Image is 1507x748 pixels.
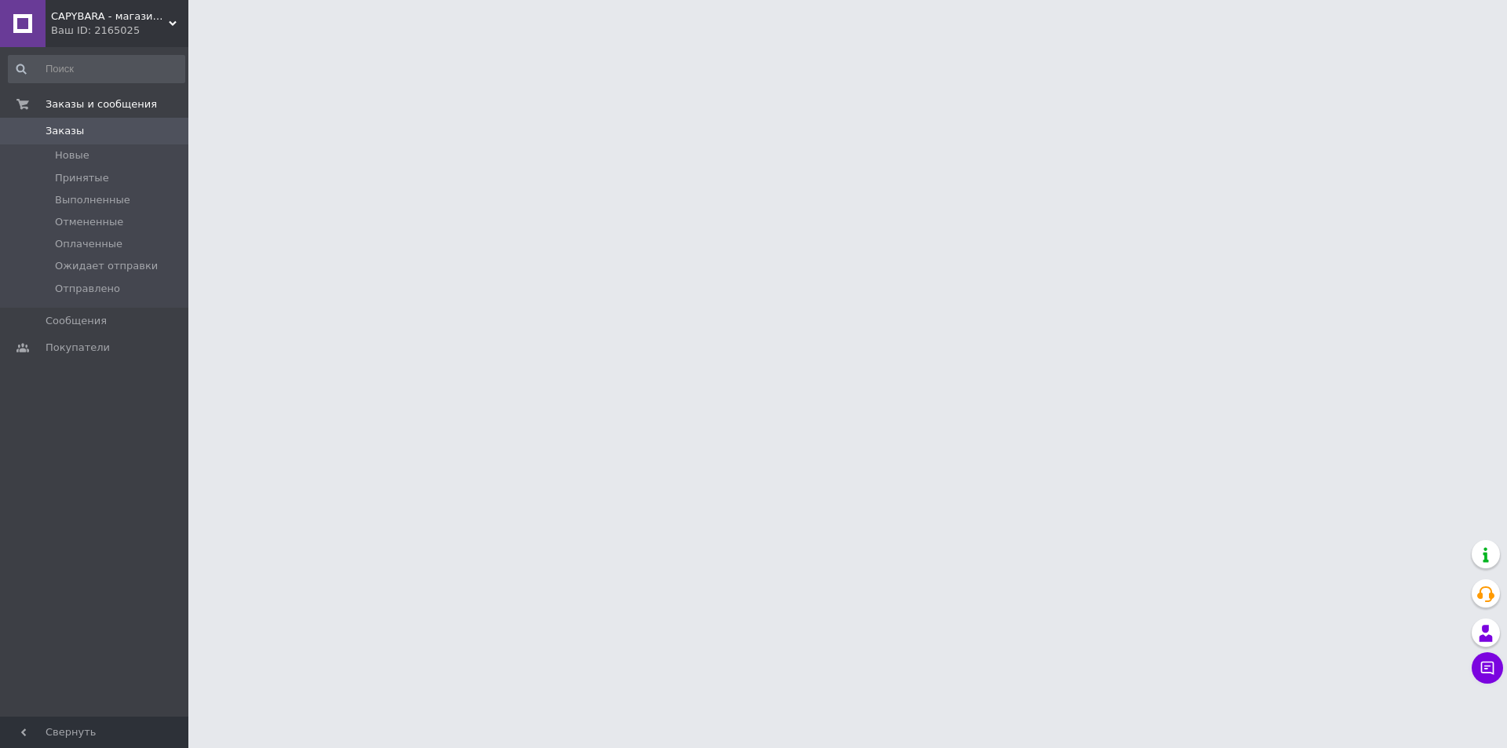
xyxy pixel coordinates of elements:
span: Покупатели [46,341,110,355]
span: CAPYBARA - магазин подарков [51,9,169,24]
div: Ваш ID: 2165025 [51,24,188,38]
span: Заказы [46,124,84,138]
span: Оплаченные [55,237,122,251]
span: Отправлено [55,282,120,296]
button: Чат с покупателем [1472,652,1503,684]
span: Отмененные [55,215,123,229]
span: Ожидает отправки [55,259,158,273]
input: Поиск [8,55,185,83]
span: Новые [55,148,89,162]
span: Заказы и сообщения [46,97,157,111]
span: Принятые [55,171,109,185]
span: Выполненные [55,193,130,207]
span: Сообщения [46,314,107,328]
